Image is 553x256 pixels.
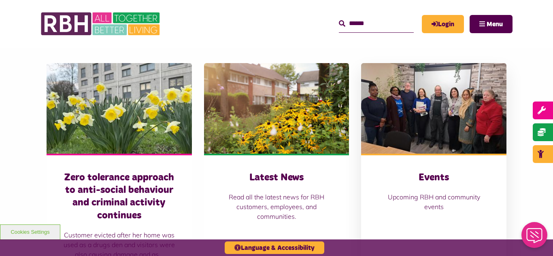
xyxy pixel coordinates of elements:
input: Search [339,15,414,32]
img: SAZ MEDIA RBH HOUSING4 [204,63,349,154]
button: Language & Accessibility [225,241,324,254]
iframe: Netcall Web Assistant for live chat [517,220,553,256]
img: Freehold [47,63,192,154]
button: Navigation [470,15,513,33]
img: RBH [40,8,162,40]
a: MyRBH [422,15,464,33]
img: Group photo of customers and colleagues at Spotland Community Centre [361,63,506,154]
p: Read all the latest news for RBH customers, employees, and communities. [220,192,333,221]
p: Upcoming RBH and community events [377,192,490,212]
span: Menu [487,21,503,28]
h3: Latest News [220,171,333,184]
h3: Zero tolerance approach to anti-social behaviour and criminal activity continues [63,171,176,222]
h3: Events [377,171,490,184]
